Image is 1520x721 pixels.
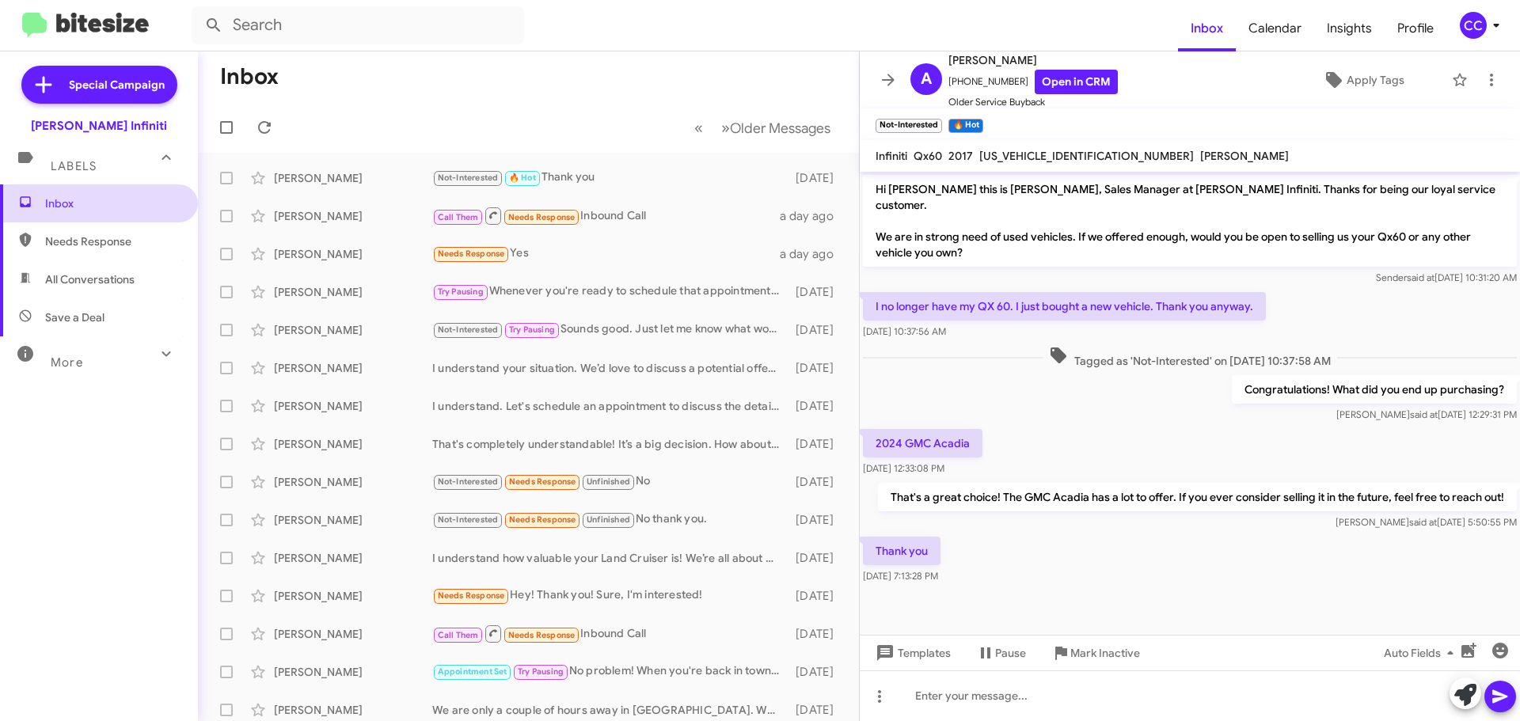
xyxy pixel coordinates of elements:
span: Pause [995,639,1026,667]
span: Try Pausing [438,287,484,297]
span: Needs Response [45,233,180,249]
span: Call Them [438,630,479,640]
div: a day ago [780,208,846,224]
div: Hey! Thank you! Sure, I'm interested! [432,586,788,605]
div: Whenever you're ready to schedule that appointment, just reach out. I'm here to help with the det... [432,283,788,301]
span: [US_VEHICLE_IDENTIFICATION_NUMBER] [979,149,1194,163]
span: [PERSON_NAME] [DATE] 5:50:55 PM [1336,516,1517,528]
span: Not-Interested [438,324,499,335]
small: 🔥 Hot [948,119,982,133]
span: More [51,355,83,370]
span: Mark Inactive [1070,639,1140,667]
a: Open in CRM [1035,70,1118,94]
div: [DATE] [788,588,846,604]
span: Infiniti [876,149,907,163]
span: Qx60 [914,149,942,163]
div: Inbound Call [432,624,788,643]
div: [DATE] [788,626,846,642]
div: [DATE] [788,702,846,718]
span: said at [1407,271,1434,283]
button: Previous [685,112,712,144]
h1: Inbox [220,64,279,89]
div: No problem! When you're back in town, let me know a good time to connect. Looking forward to help... [432,662,788,681]
div: [PERSON_NAME] [274,626,432,642]
div: [PERSON_NAME] [274,284,432,300]
div: [PERSON_NAME] [274,360,432,376]
div: a day ago [780,246,846,262]
span: Auto Fields [1384,639,1460,667]
div: [DATE] [788,284,846,300]
span: A [921,66,932,92]
button: Apply Tags [1282,66,1444,94]
span: 🔥 Hot [509,173,536,183]
div: [PERSON_NAME] [274,588,432,604]
div: [PERSON_NAME] [274,702,432,718]
div: That's completely understandable! It’s a big decision. How about scheduling a visit? We can discu... [432,436,788,452]
div: [PERSON_NAME] [274,246,432,262]
div: No [432,472,788,491]
div: [DATE] [788,436,846,452]
button: Next [712,112,840,144]
p: I no longer have my QX 60. I just bought a new vehicle. Thank you anyway. [863,292,1266,321]
div: I understand your situation. We’d love to discuss a potential offer for your Q50. Would you like ... [432,360,788,376]
span: Try Pausing [518,666,564,677]
div: [DATE] [788,664,846,680]
div: [PERSON_NAME] [274,550,432,566]
span: All Conversations [45,271,135,287]
span: Needs Response [438,249,505,259]
div: [DATE] [788,512,846,528]
p: Congratulations! What did you end up purchasing? [1232,375,1517,404]
div: Yes [432,245,780,263]
div: [PERSON_NAME] [274,664,432,680]
span: Older Service Buyback [948,94,1118,110]
div: [DATE] [788,398,846,414]
div: [PERSON_NAME] [274,436,432,452]
span: » [721,118,730,138]
span: Needs Response [438,590,505,601]
span: [DATE] 7:13:28 PM [863,570,938,582]
span: Call Them [438,212,479,222]
div: Thank you [432,169,788,187]
span: [PERSON_NAME] [1200,149,1289,163]
button: Mark Inactive [1039,639,1153,667]
div: [PERSON_NAME] Infiniti [31,118,167,134]
span: Appointment Set [438,666,507,677]
span: Calendar [1236,6,1314,51]
span: Special Campaign [69,77,165,93]
span: Try Pausing [509,324,555,335]
span: [DATE] 10:37:56 AM [863,325,946,337]
span: Insights [1314,6,1385,51]
span: Tagged as 'Not-Interested' on [DATE] 10:37:58 AM [1043,346,1337,369]
span: 2017 [948,149,973,163]
span: Needs Response [509,514,576,525]
span: Sender [DATE] 10:31:20 AM [1376,271,1517,283]
span: Unfinished [587,514,630,525]
span: Older Messages [730,120,830,137]
span: Inbox [45,195,180,211]
span: Apply Tags [1347,66,1404,94]
button: CC [1446,12,1503,39]
div: [PERSON_NAME] [274,322,432,338]
div: No thank you. [432,510,788,529]
p: Thank you [863,537,940,565]
small: Not-Interested [876,119,942,133]
span: Not-Interested [438,173,499,183]
a: Special Campaign [21,66,177,104]
a: Inbox [1178,6,1236,51]
span: Unfinished [587,476,630,487]
div: [DATE] [788,550,846,566]
div: I understand how valuable your Land Cruiser is! We’re all about providing fair appraisals based o... [432,550,788,566]
div: [PERSON_NAME] [274,474,432,490]
p: Hi [PERSON_NAME] this is [PERSON_NAME], Sales Manager at [PERSON_NAME] Infiniti. Thanks for being... [863,175,1517,267]
span: Templates [872,639,951,667]
span: said at [1409,516,1437,528]
p: That's a great choice! The GMC Acadia has a lot to offer. If you ever consider selling it in the ... [878,483,1517,511]
div: [DATE] [788,170,846,186]
span: Not-Interested [438,476,499,487]
button: Pause [963,639,1039,667]
div: [DATE] [788,474,846,490]
div: We are only a couple of hours away in [GEOGRAPHIC_DATA]. Which package are you looking for? [432,702,788,718]
div: [PERSON_NAME] [274,208,432,224]
div: I understand. Let's schedule an appointment to discuss the details and evaluate your vehicle. Whe... [432,398,788,414]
